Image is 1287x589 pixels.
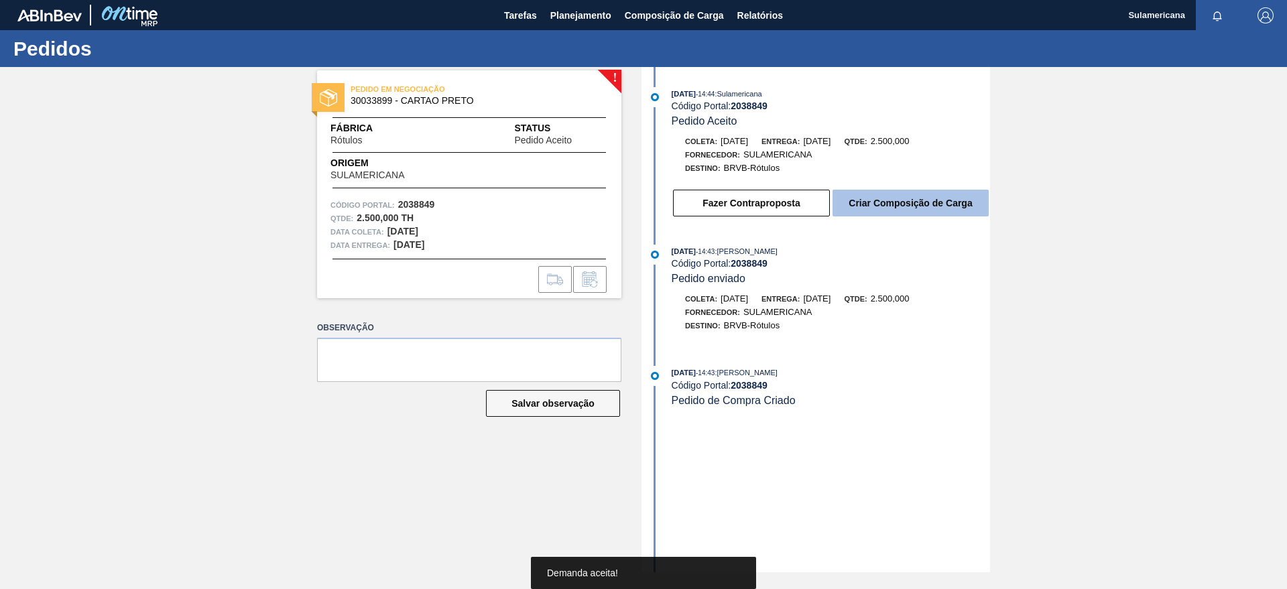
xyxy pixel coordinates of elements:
[672,258,990,269] div: Código Portal:
[13,41,251,56] h1: Pedidos
[330,135,362,145] span: Rótulos
[761,137,800,145] span: Entrega:
[731,101,768,111] strong: 2038849
[737,7,783,23] span: Relatórios
[721,136,748,146] span: [DATE]
[743,149,812,159] span: SULAMERICANA
[538,266,572,293] div: Ir para Composição de Carga
[871,293,910,304] span: 2.500,000
[871,136,910,146] span: 2.500,000
[550,7,611,23] span: Planejamento
[803,293,831,304] span: [DATE]
[330,212,353,225] span: Qtde :
[320,89,337,107] img: status
[330,198,395,212] span: Código Portal:
[685,137,717,145] span: Coleta:
[844,295,867,303] span: Qtde:
[330,156,442,170] span: Origem
[685,295,717,303] span: Coleta:
[672,380,990,391] div: Código Portal:
[724,163,780,173] span: BRVB-Rótulos
[672,115,737,127] span: Pedido Aceito
[731,258,768,269] strong: 2038849
[1196,6,1239,25] button: Notificações
[330,121,404,135] span: Fábrica
[330,225,384,239] span: Data coleta:
[672,101,990,111] div: Código Portal:
[398,199,435,210] strong: 2038849
[721,293,748,304] span: [DATE]
[651,372,659,380] img: atual
[672,369,696,377] span: [DATE]
[651,251,659,259] img: atual
[651,93,659,101] img: atual
[547,568,618,578] span: Demanda aceita!
[504,7,537,23] span: Tarefas
[731,380,768,391] strong: 2038849
[514,135,572,145] span: Pedido Aceito
[317,318,621,338] label: Observação
[743,307,812,317] span: SULAMERICANA
[685,322,721,330] span: Destino:
[672,395,796,406] span: Pedido de Compra Criado
[1258,7,1274,23] img: Logout
[685,164,721,172] span: Destino:
[357,212,414,223] strong: 2.500,000 TH
[330,239,390,252] span: Data entrega:
[486,390,620,417] button: Salvar observação
[715,90,761,98] span: : Sulamericana
[17,9,82,21] img: TNhmsLtSVTkK8tSr43FrP2fwEKptu5GPRR3wAAAABJRU5ErkJggg==
[696,369,715,377] span: - 14:43
[573,266,607,293] div: Informar alteração no pedido
[715,247,778,255] span: : [PERSON_NAME]
[351,96,594,106] span: 30033899 - CARTAO PRETO
[833,190,989,216] button: Criar Composição de Carga
[672,247,696,255] span: [DATE]
[351,82,538,96] span: PEDIDO EM NEGOCIAÇÃO
[514,121,608,135] span: Status
[803,136,831,146] span: [DATE]
[844,137,867,145] span: Qtde:
[330,170,404,180] span: SULAMERICANA
[672,273,745,284] span: Pedido enviado
[673,190,830,216] button: Fazer Contraproposta
[724,320,780,330] span: BRVB-Rótulos
[672,90,696,98] span: [DATE]
[685,151,740,159] span: Fornecedor:
[715,369,778,377] span: : [PERSON_NAME]
[696,248,715,255] span: - 14:43
[685,308,740,316] span: Fornecedor:
[761,295,800,303] span: Entrega:
[393,239,424,250] strong: [DATE]
[387,226,418,237] strong: [DATE]
[625,7,724,23] span: Composição de Carga
[696,90,715,98] span: - 14:44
